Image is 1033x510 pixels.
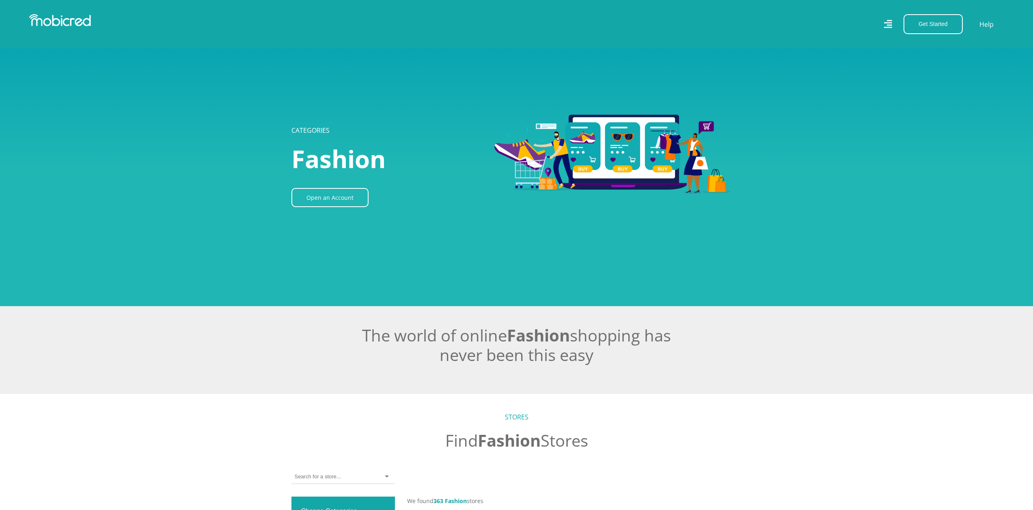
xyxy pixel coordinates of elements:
button: Get Started [904,14,963,34]
input: Search for a store... [295,473,341,480]
h5: STORES [291,413,742,421]
img: Fashion [484,97,742,209]
img: Mobicred [29,14,91,26]
a: Open an Account [291,188,369,207]
span: Fashion [478,429,541,452]
span: Fashion [291,142,386,175]
span: Fashion [445,497,467,505]
p: We found stores [407,497,742,505]
h2: Find Stores [291,431,742,450]
a: Help [979,19,994,30]
a: CATEGORIES [291,126,330,135]
span: 363 [433,497,443,505]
